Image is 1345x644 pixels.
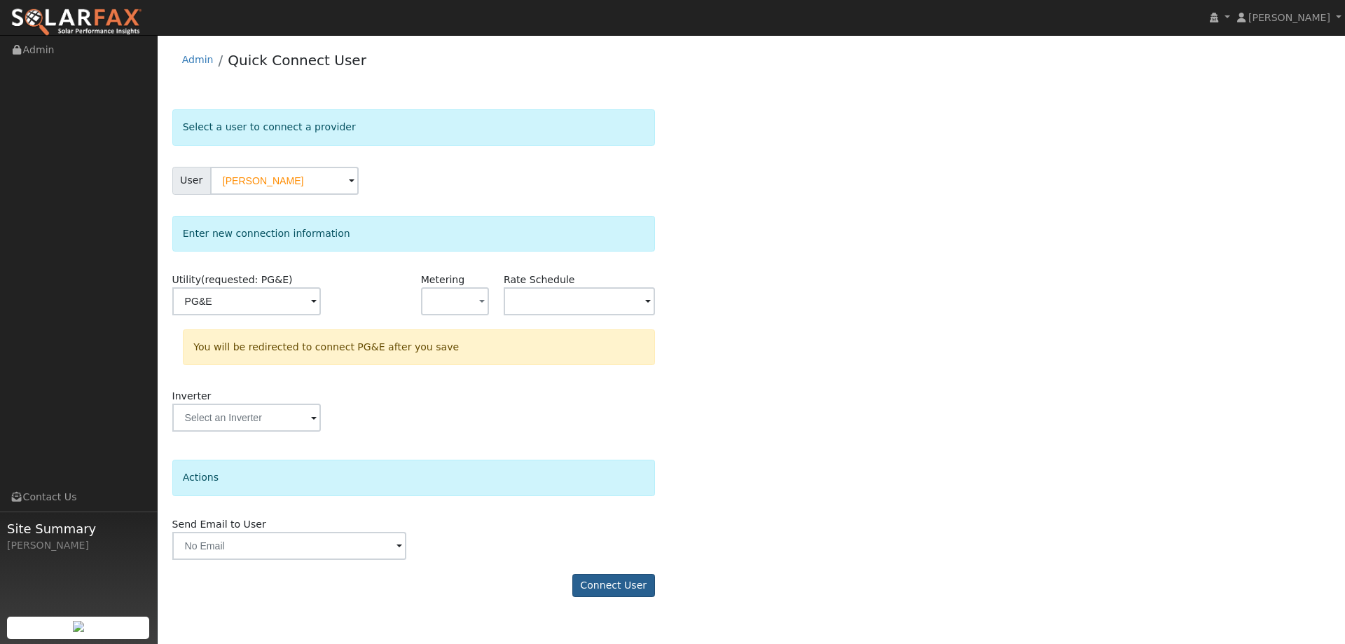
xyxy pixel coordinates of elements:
[504,273,574,287] label: Rate Schedule
[228,52,366,69] a: Quick Connect User
[172,287,321,315] input: Select a Utility
[172,109,655,145] div: Select a user to connect a provider
[11,8,142,37] img: SolarFax
[172,389,212,404] label: Inverter
[172,404,321,432] input: Select an Inverter
[172,216,655,252] div: Enter new connection information
[572,574,655,598] button: Connect User
[172,517,266,532] label: Send Email to User
[7,538,150,553] div: [PERSON_NAME]
[1248,12,1330,23] span: [PERSON_NAME]
[201,274,293,285] span: (requested: PG&E)
[73,621,84,632] img: retrieve
[172,167,211,195] span: User
[7,519,150,538] span: Site Summary
[172,273,293,287] label: Utility
[421,273,465,287] label: Metering
[172,460,655,495] div: Actions
[183,329,655,365] div: You will be redirected to connect PG&E after you save
[182,54,214,65] a: Admin
[172,532,406,560] input: No Email
[210,167,359,195] input: Select a User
